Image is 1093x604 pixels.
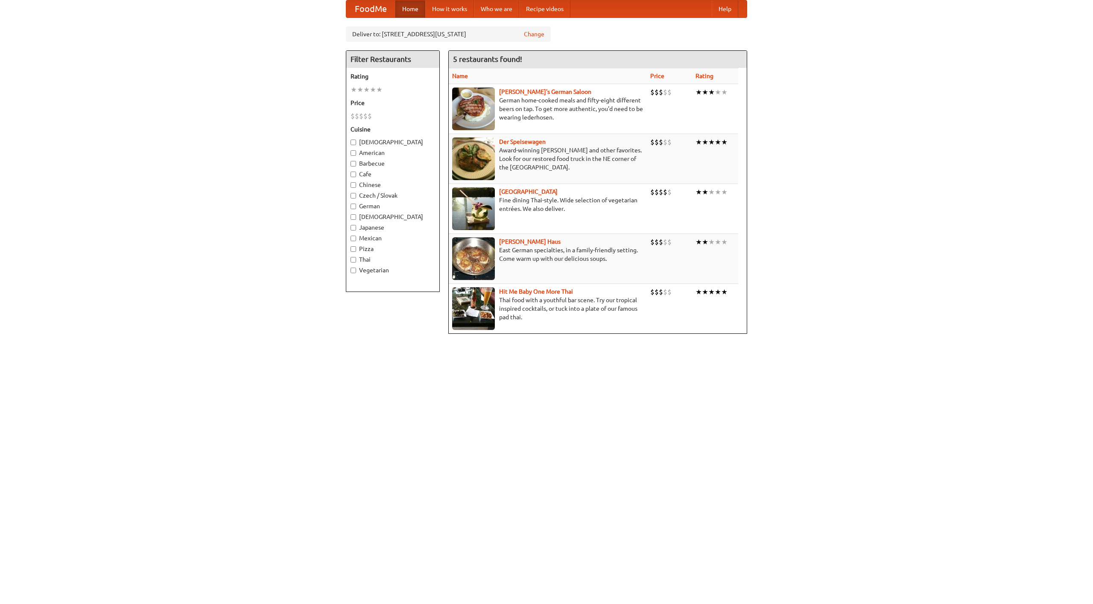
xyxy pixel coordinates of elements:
h5: Price [351,99,435,107]
li: ★ [696,237,702,247]
input: Cafe [351,172,356,177]
input: Barbecue [351,161,356,166]
a: How it works [425,0,474,18]
label: Pizza [351,245,435,253]
li: $ [659,237,663,247]
b: [PERSON_NAME]'s German Saloon [499,88,591,95]
a: Hit Me Baby One More Thai [499,288,573,295]
li: $ [650,88,655,97]
li: $ [359,111,363,121]
label: Chinese [351,181,435,189]
input: American [351,150,356,156]
li: $ [655,187,659,197]
li: ★ [702,137,708,147]
p: East German specialties, in a family-friendly setting. Come warm up with our delicious soups. [452,246,643,263]
input: Japanese [351,225,356,231]
li: $ [650,287,655,297]
p: Fine dining Thai-style. Wide selection of vegetarian entrées. We also deliver. [452,196,643,213]
li: ★ [721,88,728,97]
li: $ [659,287,663,297]
li: ★ [702,287,708,297]
li: $ [355,111,359,121]
li: $ [650,237,655,247]
li: ★ [376,85,383,94]
li: $ [663,137,667,147]
label: Japanese [351,223,435,232]
div: Deliver to: [STREET_ADDRESS][US_STATE] [346,26,551,42]
input: German [351,204,356,209]
label: Thai [351,255,435,264]
li: $ [351,111,355,121]
li: $ [659,137,663,147]
li: $ [667,137,672,147]
input: [DEMOGRAPHIC_DATA] [351,214,356,220]
label: [DEMOGRAPHIC_DATA] [351,213,435,221]
li: $ [650,187,655,197]
img: esthers.jpg [452,88,495,130]
img: satay.jpg [452,187,495,230]
li: ★ [715,287,721,297]
p: German home-cooked meals and fifty-eight different beers on tap. To get more authentic, you'd nee... [452,96,643,122]
h5: Rating [351,72,435,81]
a: Der Speisewagen [499,138,546,145]
li: ★ [715,88,721,97]
li: ★ [721,237,728,247]
input: Thai [351,257,356,263]
label: Vegetarian [351,266,435,274]
a: [GEOGRAPHIC_DATA] [499,188,558,195]
label: German [351,202,435,210]
li: ★ [708,187,715,197]
li: ★ [357,85,363,94]
li: $ [655,287,659,297]
li: ★ [721,187,728,197]
li: ★ [363,85,370,94]
li: ★ [696,88,702,97]
li: ★ [708,88,715,97]
label: Barbecue [351,159,435,168]
input: Czech / Slovak [351,193,356,198]
img: kohlhaus.jpg [452,237,495,280]
label: American [351,149,435,157]
label: Cafe [351,170,435,178]
a: Help [712,0,738,18]
li: $ [667,287,672,297]
li: $ [667,187,672,197]
h4: Filter Restaurants [346,51,439,68]
a: [PERSON_NAME] Haus [499,238,561,245]
li: ★ [708,237,715,247]
a: Recipe videos [519,0,570,18]
li: $ [368,111,372,121]
a: Change [524,30,544,38]
input: Pizza [351,246,356,252]
li: $ [659,187,663,197]
img: speisewagen.jpg [452,137,495,180]
li: ★ [351,85,357,94]
input: Mexican [351,236,356,241]
li: ★ [696,137,702,147]
li: $ [650,137,655,147]
p: Award-winning [PERSON_NAME] and other favorites. Look for our restored food truck in the NE corne... [452,146,643,172]
a: Home [395,0,425,18]
li: ★ [696,287,702,297]
li: $ [663,187,667,197]
li: ★ [715,237,721,247]
li: ★ [721,287,728,297]
li: $ [659,88,663,97]
li: $ [655,237,659,247]
label: [DEMOGRAPHIC_DATA] [351,138,435,146]
li: $ [655,88,659,97]
li: ★ [702,237,708,247]
h5: Cuisine [351,125,435,134]
label: Mexican [351,234,435,242]
img: babythai.jpg [452,287,495,330]
li: ★ [696,187,702,197]
a: FoodMe [346,0,395,18]
li: $ [663,287,667,297]
p: Thai food with a youthful bar scene. Try our tropical inspired cocktails, or tuck into a plate of... [452,296,643,321]
li: $ [655,137,659,147]
a: Who we are [474,0,519,18]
